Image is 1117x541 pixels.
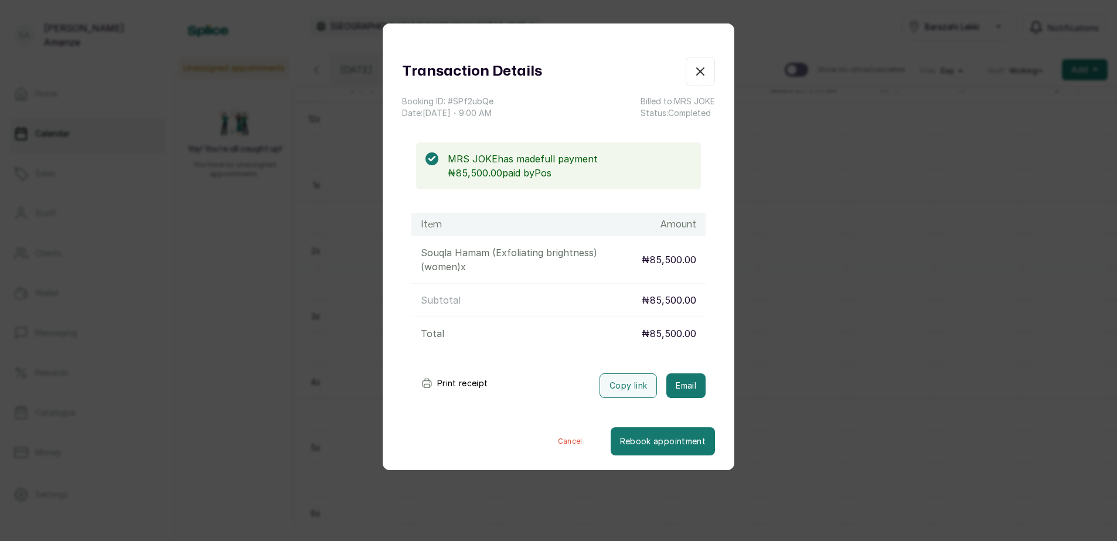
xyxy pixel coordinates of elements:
button: Cancel [530,427,611,455]
button: Rebook appointment [611,427,715,455]
p: Total [421,326,444,341]
p: ₦85,500.00 [642,293,696,307]
button: Email [666,373,706,398]
p: Billed to: MRS JOKE [641,96,715,107]
button: Copy link [600,373,657,398]
p: ₦85,500.00 [642,326,696,341]
h1: Item [421,217,442,232]
p: Booking ID: # SPf2ubQe [402,96,493,107]
h1: Transaction Details [402,61,542,82]
p: MRS JOKE has made full payment [448,152,692,166]
h1: Amount [660,217,696,232]
p: Souqla Hamam (Exfoliating brightness) (women) x [421,246,642,274]
p: Date: [DATE] ・ 9:00 AM [402,107,493,119]
p: ₦85,500.00 paid by Pos [448,166,692,180]
button: Print receipt [411,372,498,395]
p: Status: Completed [641,107,715,119]
p: ₦85,500.00 [642,253,696,267]
p: Subtotal [421,293,461,307]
